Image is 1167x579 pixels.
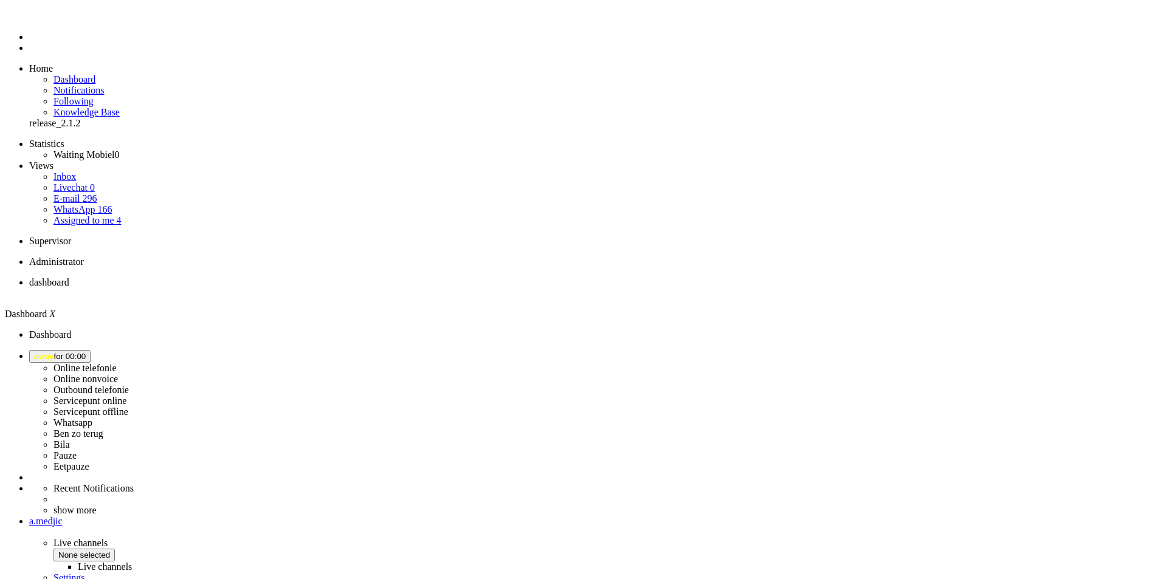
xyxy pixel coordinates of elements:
a: Livechat 0 [53,182,95,193]
li: Supervisor [29,236,1162,247]
span: 0 [90,182,95,193]
span: Knowledge Base [53,107,120,117]
label: Bila [53,439,70,450]
label: Live channels [78,561,132,572]
span: E-mail [53,193,80,204]
li: Tickets menu [29,43,1162,53]
a: show more [53,505,97,515]
li: Dashboard [29,277,1162,299]
span: away [34,352,54,361]
div: Close tab [29,288,1162,299]
span: release_2.1.2 [29,118,80,128]
li: awayfor 00:00 Online telefonieOnline nonvoiceOutbound telefonieServicepunt onlineServicepunt offl... [29,350,1162,472]
i: X [49,309,55,319]
span: 166 [97,204,112,214]
a: Assigned to me 4 [53,215,122,225]
a: a.medjic [29,516,1162,527]
a: Dashboard menu item [53,74,95,84]
label: Pauze [53,450,77,461]
button: None selected [53,549,115,561]
li: Recent Notifications [53,483,1162,494]
ul: Menu [5,10,1162,53]
label: Servicepunt offline [53,406,128,417]
span: for 00:00 [34,352,86,361]
label: Whatsapp [53,417,92,428]
label: Ben zo terug [53,428,103,439]
a: Waiting Mobiel [53,149,119,160]
a: Notifications menu item [53,85,105,95]
span: Dashboard [53,74,95,84]
span: 4 [117,215,122,225]
span: Live channels [53,538,1162,572]
li: Dashboard menu [29,32,1162,43]
label: Eetpauze [53,461,89,471]
span: None selected [58,550,110,560]
li: Views [29,160,1162,171]
a: Inbox [53,171,76,182]
span: Dashboard [5,309,47,319]
a: E-mail 296 [53,193,97,204]
label: Online telefonie [53,363,117,373]
label: Outbound telefonie [53,385,129,395]
a: WhatsApp 166 [53,204,112,214]
li: Dashboard [29,329,1162,340]
span: WhatsApp [53,204,95,214]
span: Notifications [53,85,105,95]
span: dashboard [29,277,69,287]
li: Statistics [29,139,1162,149]
span: 296 [83,193,97,204]
span: Livechat [53,182,88,193]
ul: dashboard menu items [5,63,1162,129]
li: Administrator [29,256,1162,267]
label: Online nonvoice [53,374,118,384]
span: Assigned to me [53,215,114,225]
span: 0 [114,149,119,160]
a: Knowledge base [53,107,120,117]
button: awayfor 00:00 [29,350,91,363]
label: Servicepunt online [53,396,126,406]
li: Home menu item [29,63,1162,74]
a: Following [53,96,94,106]
a: Omnidesk [29,10,50,20]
